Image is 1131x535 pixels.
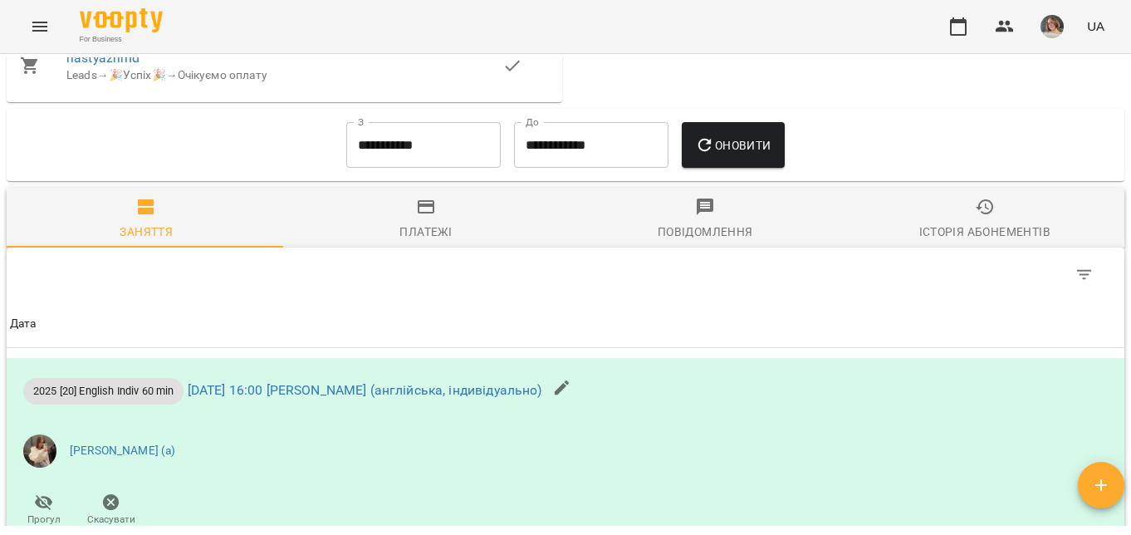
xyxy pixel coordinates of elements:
button: Menu [20,7,60,47]
span: Прогул [27,513,61,527]
span: → [97,68,109,81]
img: 579a670a21908ba1ed2e248daec19a77.jpeg [1040,15,1064,38]
div: Історія абонементів [919,222,1050,242]
button: Скасувати [77,488,144,534]
button: UA [1080,11,1111,42]
span: For Business [80,34,163,45]
a: [PERSON_NAME] (а) [70,443,176,459]
div: Повідомлення [658,222,753,242]
span: → [166,68,178,81]
button: Фільтр [1065,255,1104,295]
a: nastyazhmd [66,50,140,66]
a: [DATE] 16:00 [PERSON_NAME] (англійська, індивідуально) [188,382,542,398]
span: UA [1087,17,1104,35]
div: Sort [10,314,37,334]
button: Оновити [682,122,784,169]
span: Дата [10,314,1121,334]
img: 94e0d620695d881c8d1e73f0a4fd9b36.jpeg [23,434,56,468]
div: Leads 🎉Успіх🎉 Очікуємо оплату [66,67,502,84]
button: Прогул [10,488,77,534]
span: 2025 [20] English Indiv 60 min [23,383,184,399]
div: Платежі [399,222,452,242]
span: Скасувати [87,513,135,527]
div: Table Toolbar [7,248,1124,301]
span: Оновити [695,135,771,155]
div: Заняття [120,222,173,242]
img: Voopty Logo [80,8,163,32]
div: Дата [10,314,37,334]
